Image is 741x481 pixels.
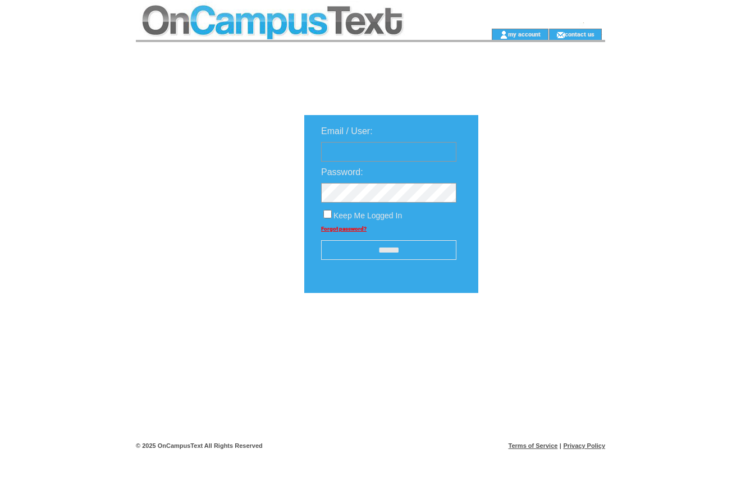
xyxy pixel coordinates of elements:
[511,321,567,335] img: transparent.png;jsessionid=65F37E4EEE2F7D46665A48D778A8A64A
[556,30,565,39] img: contact_us_icon.gif;jsessionid=65F37E4EEE2F7D46665A48D778A8A64A
[136,442,263,449] span: © 2025 OnCampusText All Rights Reserved
[321,167,363,177] span: Password:
[509,442,558,449] a: Terms of Service
[565,30,594,38] a: contact us
[500,30,508,39] img: account_icon.gif;jsessionid=65F37E4EEE2F7D46665A48D778A8A64A
[333,211,402,220] span: Keep Me Logged In
[321,226,367,232] a: Forgot password?
[560,442,561,449] span: |
[321,126,373,136] span: Email / User:
[508,30,541,38] a: my account
[563,442,605,449] a: Privacy Policy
